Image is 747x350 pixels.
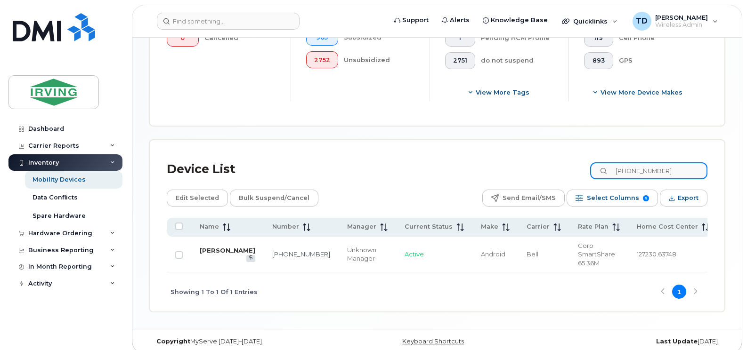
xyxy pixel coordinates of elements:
[272,223,299,231] span: Number
[587,191,639,205] span: Select Columns
[171,285,258,299] span: Showing 1 To 1 Of 1 Entries
[637,223,698,231] span: Home Cost Center
[314,56,330,64] span: 2752
[167,30,199,47] button: 0
[578,242,615,267] span: Corp SmartShare 65 36M
[482,190,565,207] button: Send Email/SMS
[402,16,429,25] span: Support
[200,223,219,231] span: Name
[435,11,476,30] a: Alerts
[555,12,624,31] div: Quicklinks
[592,57,605,64] span: 893
[175,34,191,42] span: 0
[445,84,553,101] button: View more tags
[344,51,415,68] div: Unsubsidized
[584,52,613,69] button: 893
[476,11,554,30] a: Knowledge Base
[592,34,605,42] span: 119
[655,14,708,21] span: [PERSON_NAME]
[584,30,613,47] button: 119
[306,51,338,68] button: 2752
[481,52,554,69] div: do not suspend
[481,30,554,47] div: Pending HCM Profile
[584,84,692,101] button: View More Device Makes
[656,338,698,345] strong: Last Update
[176,191,219,205] span: Edit Selected
[230,190,318,207] button: Bulk Suspend/Cancel
[491,16,548,25] span: Knowledge Base
[347,246,388,263] div: Unknown Manager
[503,191,556,205] span: Send Email/SMS
[149,338,341,345] div: MyServe [DATE]–[DATE]
[405,223,453,231] span: Current Status
[167,190,228,207] button: Edit Selected
[660,190,707,207] button: Export
[637,250,676,258] span: 127230.63748
[643,195,649,201] span: 9
[445,52,475,69] button: 2751
[405,250,424,258] span: Active
[157,13,300,30] input: Find something...
[601,88,682,97] span: View More Device Makes
[573,17,608,25] span: Quicklinks
[527,223,550,231] span: Carrier
[678,191,698,205] span: Export
[347,223,376,231] span: Manager
[156,338,190,345] strong: Copyright
[167,157,235,182] div: Device List
[533,338,725,345] div: [DATE]
[272,250,330,258] a: [PHONE_NUMBER]
[453,57,467,64] span: 2751
[388,11,435,30] a: Support
[636,16,648,27] span: TD
[672,285,686,299] button: Page 1
[619,30,693,47] div: Cell Phone
[527,250,538,258] span: Bell
[450,16,470,25] span: Alerts
[481,250,505,258] span: Android
[445,30,475,47] button: 1
[239,191,309,205] span: Bulk Suspend/Cancel
[453,34,467,42] span: 1
[655,21,708,29] span: Wireless Admin
[619,52,693,69] div: GPS
[626,12,724,31] div: Tricia Downard
[476,88,529,97] span: View more tags
[567,190,658,207] button: Select Columns 9
[590,162,707,179] input: Search Device List ...
[204,30,276,47] div: Cancelled
[481,223,498,231] span: Make
[200,247,255,254] a: [PERSON_NAME]
[402,338,464,345] a: Keyboard Shortcuts
[578,223,609,231] span: Rate Plan
[246,255,255,262] a: View Last Bill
